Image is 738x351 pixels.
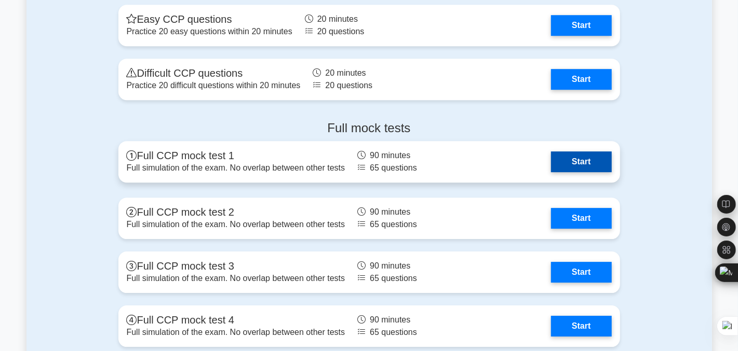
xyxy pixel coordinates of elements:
[551,151,611,172] a: Start
[551,262,611,283] a: Start
[551,208,611,229] a: Start
[551,69,611,90] a: Start
[551,316,611,336] a: Start
[551,15,611,36] a: Start
[118,121,620,136] h4: Full mock tests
